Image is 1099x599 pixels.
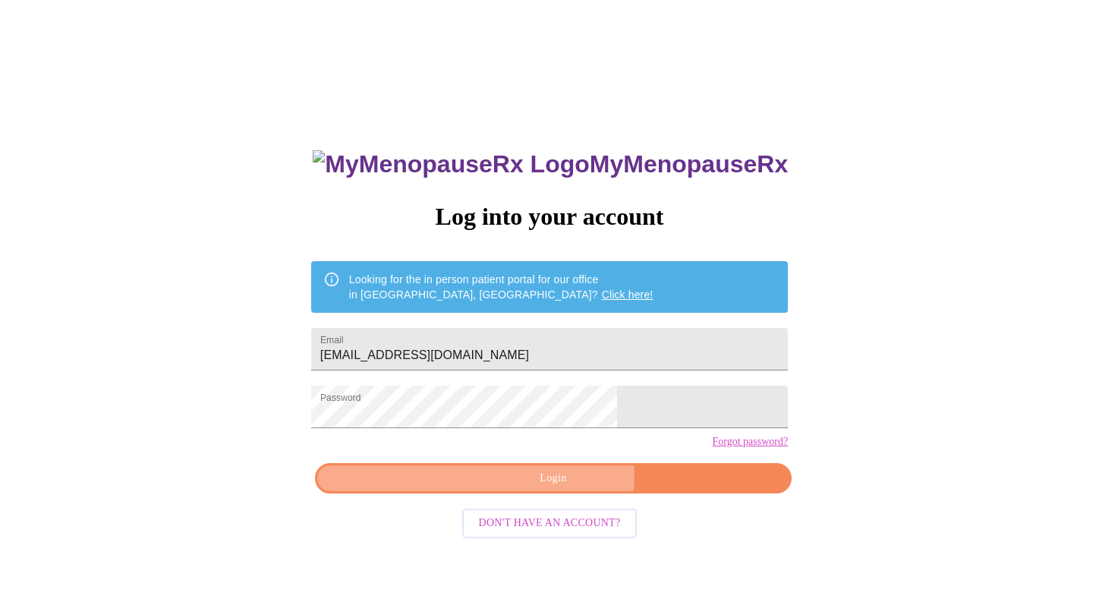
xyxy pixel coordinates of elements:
[479,514,621,533] span: Don't have an account?
[332,469,774,488] span: Login
[311,203,788,231] h3: Log into your account
[313,150,589,178] img: MyMenopauseRx Logo
[712,436,788,448] a: Forgot password?
[313,150,788,178] h3: MyMenopauseRx
[315,463,792,494] button: Login
[349,266,653,308] div: Looking for the in person patient portal for our office in [GEOGRAPHIC_DATA], [GEOGRAPHIC_DATA]?
[462,509,638,538] button: Don't have an account?
[602,288,653,301] a: Click here!
[458,515,641,528] a: Don't have an account?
